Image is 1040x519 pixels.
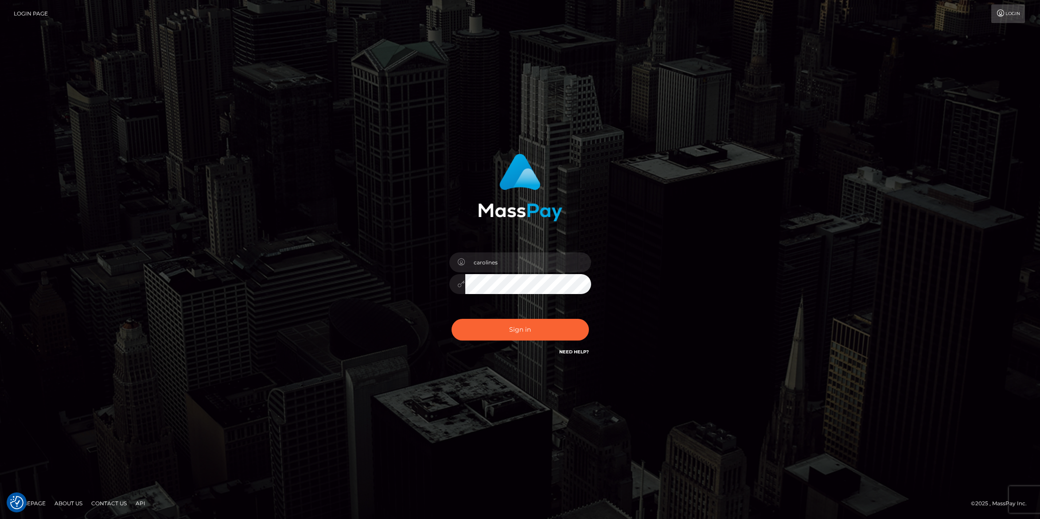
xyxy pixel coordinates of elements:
div: © 2025 , MassPay Inc. [971,499,1033,508]
a: Contact Us [88,496,130,510]
button: Consent Preferences [10,496,23,509]
img: MassPay Login [478,154,562,221]
img: Revisit consent button [10,496,23,509]
input: Username... [465,252,591,272]
button: Sign in [452,319,589,341]
a: Homepage [10,496,49,510]
a: About Us [51,496,86,510]
a: Need Help? [559,349,589,355]
a: API [132,496,149,510]
a: Login Page [14,4,48,23]
a: Login [991,4,1025,23]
